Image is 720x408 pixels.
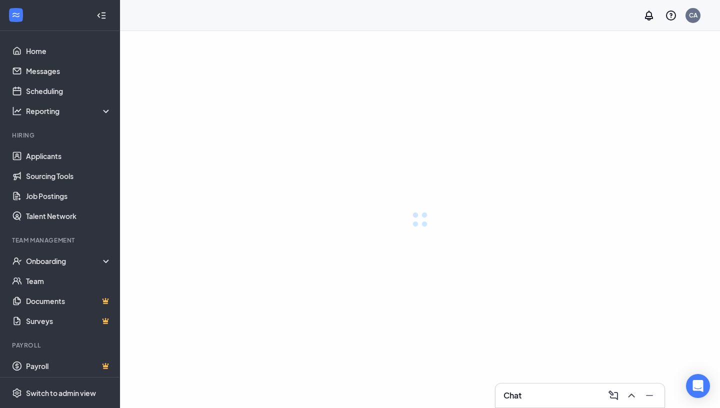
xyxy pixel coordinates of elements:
[689,11,697,19] div: CA
[26,146,111,166] a: Applicants
[643,9,655,21] svg: Notifications
[686,374,710,398] div: Open Intercom Messenger
[26,166,111,186] a: Sourcing Tools
[96,10,106,20] svg: Collapse
[665,9,677,21] svg: QuestionInfo
[12,341,109,349] div: Payroll
[12,131,109,139] div: Hiring
[625,389,637,401] svg: ChevronUp
[12,256,22,266] svg: UserCheck
[26,206,111,226] a: Talent Network
[26,311,111,331] a: SurveysCrown
[26,106,112,116] div: Reporting
[12,236,109,244] div: Team Management
[640,387,656,403] button: Minimize
[503,390,521,401] h3: Chat
[26,388,96,398] div: Switch to admin view
[643,389,655,401] svg: Minimize
[607,389,619,401] svg: ComposeMessage
[26,61,111,81] a: Messages
[26,291,111,311] a: DocumentsCrown
[26,41,111,61] a: Home
[12,388,22,398] svg: Settings
[12,106,22,116] svg: Analysis
[622,387,638,403] button: ChevronUp
[11,10,21,20] svg: WorkstreamLogo
[26,271,111,291] a: Team
[26,81,111,101] a: Scheduling
[26,356,111,376] a: PayrollCrown
[604,387,620,403] button: ComposeMessage
[26,256,112,266] div: Onboarding
[26,186,111,206] a: Job Postings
